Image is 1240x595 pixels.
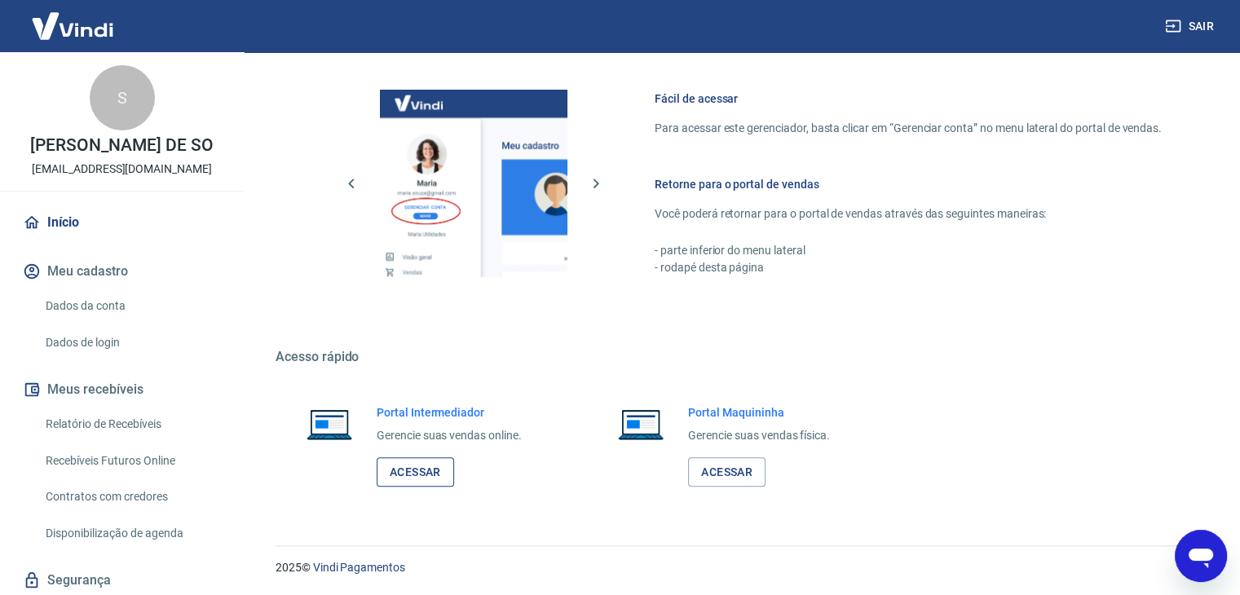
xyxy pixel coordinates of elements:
p: 2025 © [276,559,1201,576]
div: S [90,65,155,130]
img: Imagem de um notebook aberto [607,404,675,443]
p: - rodapé desta página [655,259,1162,276]
img: Vindi [20,1,126,51]
a: Início [20,205,224,240]
a: Dados de login [39,326,224,359]
h6: Fácil de acessar [655,90,1162,107]
p: Gerencie suas vendas online. [377,427,522,444]
button: Meu cadastro [20,253,224,289]
h6: Portal Intermediador [377,404,522,421]
p: Gerencie suas vendas física. [688,427,830,444]
button: Meus recebíveis [20,372,224,408]
iframe: Botão para abrir a janela de mensagens [1175,530,1227,582]
a: Relatório de Recebíveis [39,408,224,441]
a: Disponibilização de agenda [39,517,224,550]
a: Contratos com credores [39,480,224,513]
h5: Acesso rápido [276,349,1201,365]
a: Dados da conta [39,289,224,323]
h6: Portal Maquininha [688,404,830,421]
h6: Retorne para o portal de vendas [655,176,1162,192]
p: Para acessar este gerenciador, basta clicar em “Gerenciar conta” no menu lateral do portal de ven... [655,120,1162,137]
p: [EMAIL_ADDRESS][DOMAIN_NAME] [32,161,212,178]
a: Vindi Pagamentos [313,561,405,574]
img: Imagem de um notebook aberto [295,404,364,443]
a: Acessar [688,457,766,487]
a: Acessar [377,457,454,487]
button: Sair [1162,11,1220,42]
a: Recebíveis Futuros Online [39,444,224,478]
p: [PERSON_NAME] DE SO [30,137,213,154]
p: Você poderá retornar para o portal de vendas através das seguintes maneiras: [655,205,1162,223]
img: Imagem da dashboard mostrando o botão de gerenciar conta na sidebar no lado esquerdo [380,90,567,277]
p: - parte inferior do menu lateral [655,242,1162,259]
